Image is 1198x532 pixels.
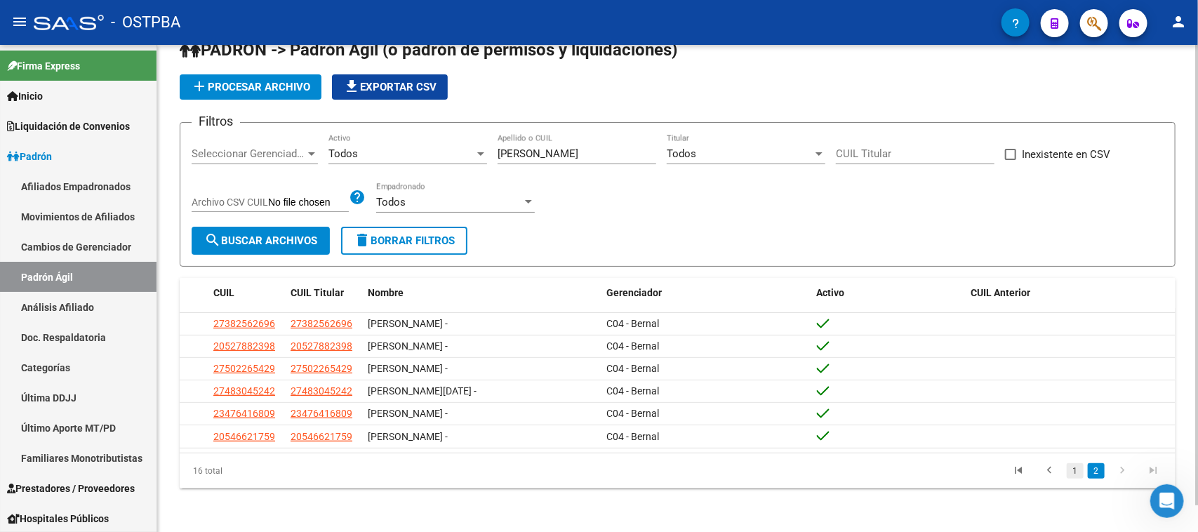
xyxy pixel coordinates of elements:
[7,88,43,104] span: Inicio
[1067,463,1084,479] a: 1
[817,287,845,298] span: Activo
[601,278,811,308] datatable-header-cell: Gerenciador
[368,408,448,419] span: [PERSON_NAME] -
[213,318,275,329] span: 27382562696
[606,363,659,374] span: C04 - Bernal
[332,74,448,100] button: Exportar CSV
[213,287,234,298] span: CUIL
[606,287,662,298] span: Gerenciador
[368,318,448,329] span: [PERSON_NAME] -
[1150,484,1184,518] iframe: Intercom live chat
[180,74,321,100] button: Procesar archivo
[349,189,366,206] mat-icon: help
[291,287,344,298] span: CUIL Titular
[180,453,376,488] div: 16 total
[7,481,135,496] span: Prestadores / Proveedores
[328,147,358,160] span: Todos
[285,278,362,308] datatable-header-cell: CUIL Titular
[213,385,275,397] span: 27483045242
[7,58,80,74] span: Firma Express
[204,232,221,248] mat-icon: search
[354,232,371,248] mat-icon: delete
[1065,459,1086,483] li: page 1
[291,385,352,397] span: 27483045242
[291,408,352,419] span: 23476416809
[191,78,208,95] mat-icon: add
[376,196,406,208] span: Todos
[368,363,448,374] span: [PERSON_NAME] -
[291,318,352,329] span: 27382562696
[606,408,659,419] span: C04 - Bernal
[213,408,275,419] span: 23476416809
[192,147,305,160] span: Seleccionar Gerenciador
[343,81,437,93] span: Exportar CSV
[667,147,696,160] span: Todos
[1022,146,1110,163] span: Inexistente en CSV
[180,40,677,60] span: PADRON -> Padrón Agil (o padrón de permisos y liquidaciones)
[368,287,404,298] span: Nombre
[606,385,659,397] span: C04 - Bernal
[7,149,52,164] span: Padrón
[213,431,275,442] span: 20546621759
[192,112,240,131] h3: Filtros
[606,340,659,352] span: C04 - Bernal
[368,431,448,442] span: [PERSON_NAME] -
[1170,13,1187,30] mat-icon: person
[606,431,659,442] span: C04 - Bernal
[1086,459,1107,483] li: page 2
[111,7,180,38] span: - OSTPBA
[7,119,130,134] span: Liquidación de Convenios
[192,227,330,255] button: Buscar Archivos
[1088,463,1105,479] a: 2
[368,340,448,352] span: [PERSON_NAME] -
[368,385,477,397] span: [PERSON_NAME][DATE] -
[268,197,349,209] input: Archivo CSV CUIL
[811,278,966,308] datatable-header-cell: Activo
[971,287,1030,298] span: CUIL Anterior
[343,78,360,95] mat-icon: file_download
[291,340,352,352] span: 20527882398
[11,13,28,30] mat-icon: menu
[7,511,109,526] span: Hospitales Públicos
[341,227,467,255] button: Borrar Filtros
[362,278,601,308] datatable-header-cell: Nombre
[291,363,352,374] span: 27502265429
[1005,463,1032,479] a: go to first page
[208,278,285,308] datatable-header-cell: CUIL
[192,197,268,208] span: Archivo CSV CUIL
[204,234,317,247] span: Buscar Archivos
[1140,463,1166,479] a: go to last page
[965,278,1176,308] datatable-header-cell: CUIL Anterior
[1109,463,1136,479] a: go to next page
[213,363,275,374] span: 27502265429
[354,234,455,247] span: Borrar Filtros
[213,340,275,352] span: 20527882398
[1036,463,1063,479] a: go to previous page
[606,318,659,329] span: C04 - Bernal
[291,431,352,442] span: 20546621759
[191,81,310,93] span: Procesar archivo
